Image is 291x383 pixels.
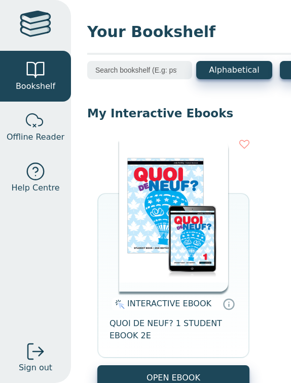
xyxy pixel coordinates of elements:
img: 56f252b5-7391-e911-a97e-0272d098c78b.jpg [119,139,228,292]
span: Sign out [19,362,52,374]
span: Bookshelf [16,80,55,92]
span: Offline Reader [7,131,64,143]
span: INTERACTIVE EBOOK [127,299,211,308]
span: QUOI DE NEUF? 1 STUDENT EBOOK 2E [110,317,237,342]
a: Interactive eBooks are accessed online via the publisher’s portal. They contain interactive resou... [223,298,235,310]
span: Help Centre [11,182,59,194]
button: Alphabetical [196,61,272,79]
img: interactive.svg [112,298,125,310]
input: Search bookshelf (E.g: psychology) [87,61,192,79]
